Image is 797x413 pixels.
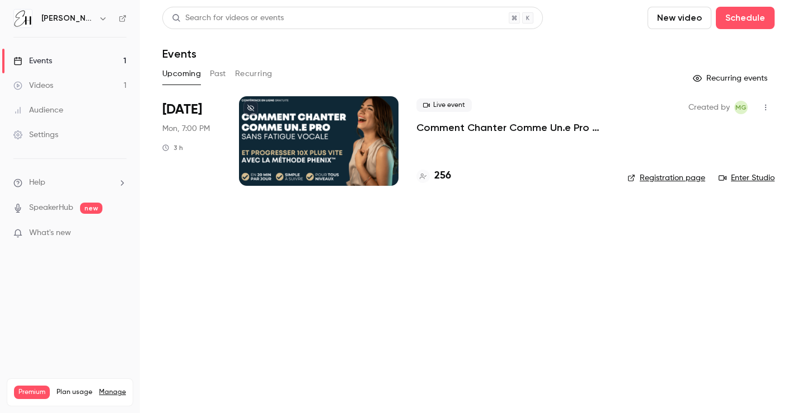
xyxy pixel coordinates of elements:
[162,143,183,152] div: 3 h
[416,168,451,184] a: 256
[627,172,705,184] a: Registration page
[99,388,126,397] a: Manage
[13,80,53,91] div: Videos
[13,105,63,116] div: Audience
[41,13,94,24] h6: [PERSON_NAME]
[734,101,748,114] span: Marco Gomes
[13,55,52,67] div: Events
[57,388,92,397] span: Plan usage
[162,47,196,60] h1: Events
[162,65,201,83] button: Upcoming
[29,227,71,239] span: What's new
[14,386,50,399] span: Premium
[162,123,210,134] span: Mon, 7:00 PM
[13,129,58,140] div: Settings
[688,101,730,114] span: Created by
[29,202,73,214] a: SpeakerHub
[434,168,451,184] h4: 256
[719,172,775,184] a: Enter Studio
[80,203,102,214] span: new
[13,177,126,189] li: help-dropdown-opener
[648,7,711,29] button: New video
[172,12,284,24] div: Search for videos or events
[735,101,747,114] span: MG
[416,121,610,134] a: Comment Chanter Comme Un.e Pro sans Fatigue Vocale ⭐️ par [PERSON_NAME]
[716,7,775,29] button: Schedule
[162,101,202,119] span: [DATE]
[162,96,221,186] div: Oct 13 Mon, 7:00 PM (Europe/Tirane)
[29,177,45,189] span: Help
[688,69,775,87] button: Recurring events
[210,65,226,83] button: Past
[14,10,32,27] img: Elena Hurstel
[235,65,273,83] button: Recurring
[416,98,472,112] span: Live event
